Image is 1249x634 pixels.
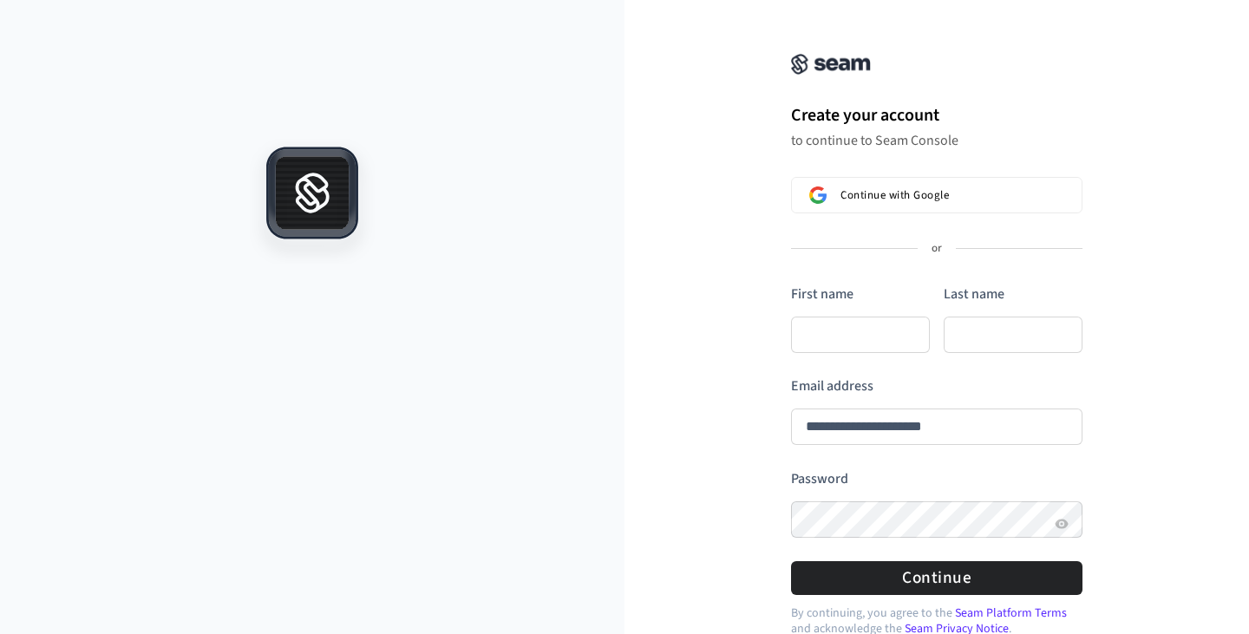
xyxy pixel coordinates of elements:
[791,561,1082,595] button: Continue
[809,186,827,204] img: Sign in with Google
[1051,513,1072,534] button: Show password
[791,469,848,488] label: Password
[932,241,942,257] p: or
[791,132,1082,149] p: to continue to Seam Console
[791,376,873,395] label: Email address
[840,188,949,202] span: Continue with Google
[791,54,871,75] img: Seam Console
[791,284,853,304] label: First name
[791,102,1082,128] h1: Create your account
[955,605,1067,622] a: Seam Platform Terms
[944,284,1004,304] label: Last name
[791,177,1082,213] button: Sign in with GoogleContinue with Google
